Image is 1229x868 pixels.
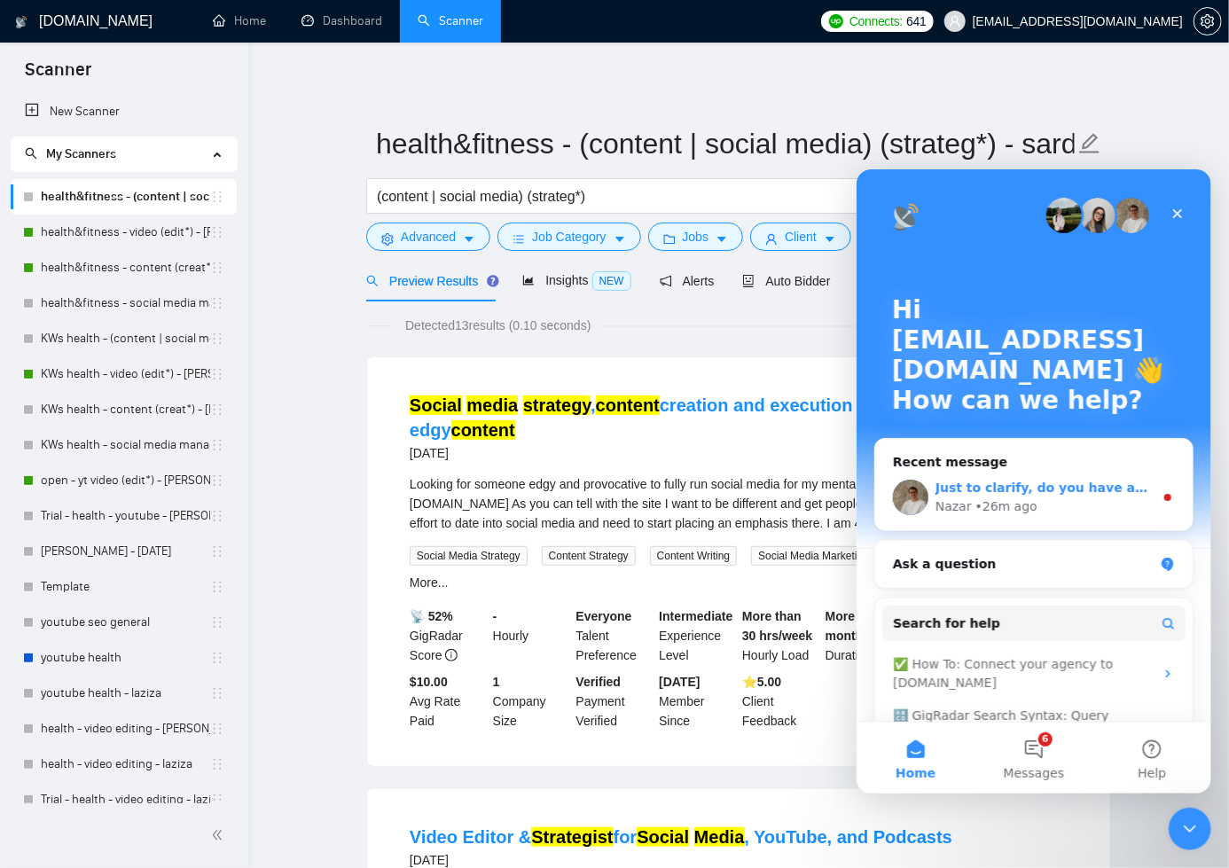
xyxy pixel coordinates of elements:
[739,606,822,665] div: Hourly Load
[210,332,224,346] span: holder
[41,534,210,569] a: [PERSON_NAME] - [DATE]
[25,146,116,161] span: My Scanners
[118,553,236,624] button: Messages
[41,321,210,356] a: KWs health - (content | social media) (strateg*) - sardor
[410,395,462,415] mark: Social
[25,94,223,129] a: New Scanner
[210,190,224,204] span: holder
[592,271,631,291] span: NEW
[11,498,237,534] li: Trial - health - youtube - sardor
[576,609,632,623] b: Everyone
[210,686,224,700] span: holder
[11,57,106,94] span: Scanner
[381,232,394,246] span: setting
[949,15,961,27] span: user
[11,605,237,640] li: youtube seo general
[532,227,606,246] span: Job Category
[716,232,728,246] span: caret-down
[11,676,237,711] li: youtube health - laziza
[406,606,489,665] div: GigRadar Score
[119,328,181,347] div: • 26m ago
[237,553,355,624] button: Help
[542,546,636,566] span: Content Strategy
[410,395,986,440] a: Social media strategy,contentcreation and execution who can create edgycontent
[41,747,210,782] a: health - video editing - laziza
[11,321,237,356] li: KWs health - (content | social media) (strateg*) - sardor
[522,274,535,286] span: area-chart
[11,711,237,747] li: health - video editing - sardor
[410,477,1047,530] span: Looking for someone edgy and provocative to fully run social media for my mental illness awarenes...
[410,575,449,590] a: More...
[1078,132,1101,155] span: edit
[26,530,329,582] div: 🔠 GigRadar Search Syntax: Query Operators for Optimized Job Searches
[41,356,210,392] a: KWs health - video (edit*) - [PERSON_NAME]
[493,609,497,623] b: -
[41,427,210,463] a: KWs health - social media manag* - sardor
[857,169,1211,794] iframe: Intercom live chat
[18,371,337,419] div: Ask a question
[210,438,224,452] span: holder
[211,826,229,844] span: double-left
[11,94,237,129] li: New Scanner
[522,273,630,287] span: Insights
[41,782,210,817] a: Trial - health - video editing - laziza
[11,569,237,605] li: Template
[523,395,591,415] mark: strategy
[655,672,739,731] div: Member Since
[531,827,613,847] mark: Strategist
[210,651,224,665] span: holder
[36,537,297,575] div: 🔠 GigRadar Search Syntax: Query Operators for Optimized Job Searches
[41,640,210,676] a: youtube health
[39,598,79,610] span: Home
[445,649,458,661] span: info-circle
[573,606,656,665] div: Talent Preference
[11,285,237,321] li: health&fitness - social media manag* - sardor
[742,609,812,643] b: More than 30 hrs/week
[659,675,700,689] b: [DATE]
[824,232,836,246] span: caret-down
[41,676,210,711] a: youtube health - laziza
[742,274,830,288] span: Auto Bidder
[41,392,210,427] a: KWs health - content (creat*) - [PERSON_NAME]
[376,121,1075,166] input: Scanner name...
[393,316,603,335] span: Detected 13 results (0.10 seconds)
[41,215,210,250] a: health&fitness - video (edit*) - [PERSON_NAME]
[739,672,822,731] div: Client Feedback
[493,675,500,689] b: 1
[210,403,224,417] span: holder
[489,606,573,665] div: Hourly
[410,442,1068,464] div: [DATE]
[36,386,297,404] div: Ask a question
[11,747,237,782] li: health - video editing - laziza
[25,147,37,160] span: search
[41,463,210,498] a: open - yt video (edit*) - [PERSON_NAME]
[26,436,329,472] button: Search for help
[1194,14,1221,28] span: setting
[829,14,843,28] img: upwork-logo.png
[466,395,518,415] mark: media
[210,580,224,594] span: holder
[11,179,237,215] li: health&fitness - (content | social media) (strateg*) - sardor
[210,261,224,275] span: holder
[41,498,210,534] a: Trial - health - youtube - [PERSON_NAME]
[11,534,237,569] li: Alex - Aug 19
[11,640,237,676] li: youtube health
[576,675,622,689] b: Verified
[210,793,224,807] span: holder
[281,598,309,610] span: Help
[451,420,515,440] mark: content
[663,232,676,246] span: folder
[366,223,490,251] button: settingAdvancedcaret-down
[826,609,896,643] b: More than 6 months
[210,509,224,523] span: holder
[46,146,116,161] span: My Scanners
[213,13,266,28] a: homeHome
[11,392,237,427] li: KWs health - content (creat*) - sardor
